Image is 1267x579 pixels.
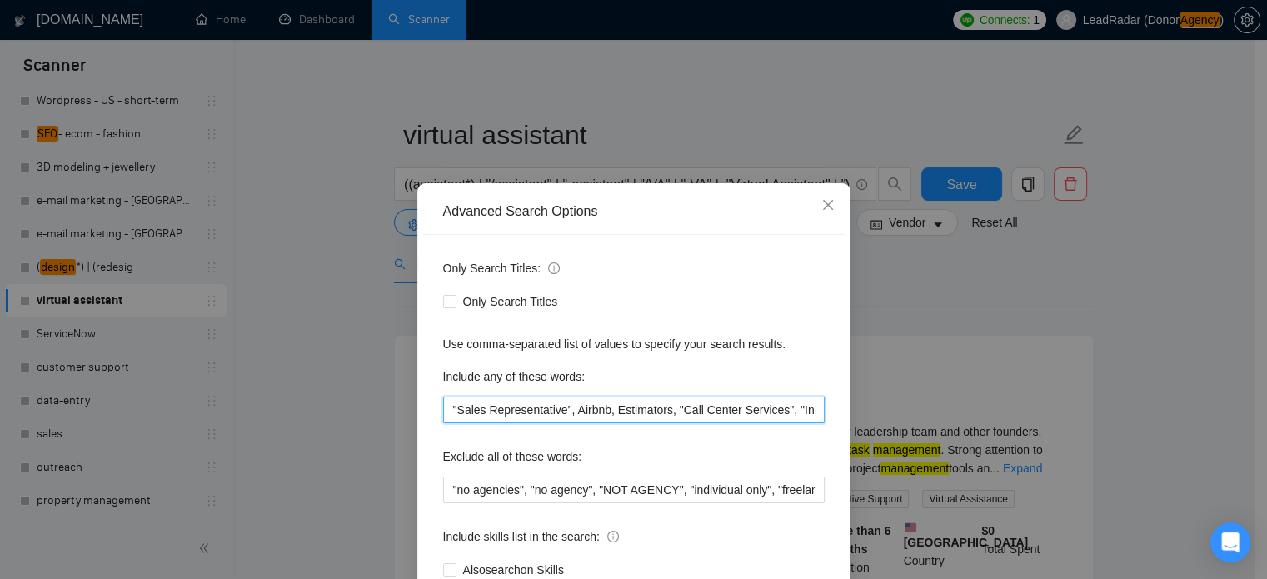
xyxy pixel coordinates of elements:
button: Close [806,183,850,228]
span: Include skills list in the search: [443,527,619,546]
span: Only Search Titles: [443,259,560,277]
div: Advanced Search Options [443,202,825,221]
span: Also search on Skills [456,561,571,579]
span: Only Search Titles [456,292,565,311]
span: info-circle [548,262,560,274]
div: Open Intercom Messenger [1210,522,1250,562]
div: Use comma-separated list of values to specify your search results. [443,335,825,353]
span: info-circle [607,531,619,542]
span: close [821,198,835,212]
label: Include any of these words: [443,363,585,390]
label: Exclude all of these words: [443,443,582,470]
